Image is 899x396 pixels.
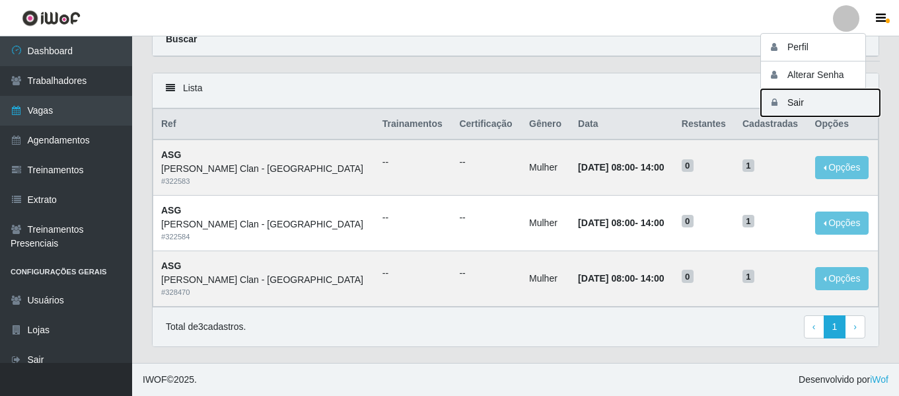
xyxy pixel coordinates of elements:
[578,218,664,228] strong: -
[845,315,865,339] a: Next
[451,109,521,140] th: Certificação
[824,315,846,339] a: 1
[682,270,694,283] span: 0
[143,373,197,387] span: © 2025 .
[521,139,570,195] td: Mulher
[742,215,754,228] span: 1
[578,162,635,173] time: [DATE] 08:00
[375,109,452,140] th: Trainamentos
[578,162,664,173] strong: -
[641,162,665,173] time: 14:00
[807,109,879,140] th: Opções
[804,315,865,339] nav: pagination
[382,155,444,169] ul: --
[570,109,674,140] th: Data
[735,109,807,140] th: Cadastradas
[161,287,367,298] div: # 328470
[682,215,694,228] span: 0
[799,373,888,387] span: Desenvolvido por
[521,196,570,251] td: Mulher
[641,218,665,228] time: 14:00
[166,34,197,44] strong: Buscar
[161,205,181,216] strong: ASG
[682,159,694,173] span: 0
[815,212,869,235] button: Opções
[153,109,375,140] th: Ref
[521,251,570,306] td: Mulher
[578,273,635,284] time: [DATE] 08:00
[815,267,869,290] button: Opções
[161,231,367,243] div: # 322584
[161,176,367,187] div: # 322583
[459,211,513,225] ul: --
[521,109,570,140] th: Gênero
[641,273,665,284] time: 14:00
[153,73,879,108] div: Lista
[870,374,888,385] a: iWof
[459,266,513,280] ul: --
[459,155,513,169] ul: --
[382,266,444,280] ul: --
[161,273,367,287] div: [PERSON_NAME] Clan - [GEOGRAPHIC_DATA]
[761,89,880,116] button: Sair
[578,218,635,228] time: [DATE] 08:00
[761,34,880,61] button: Perfil
[161,218,367,231] div: [PERSON_NAME] Clan - [GEOGRAPHIC_DATA]
[742,270,754,283] span: 1
[674,109,735,140] th: Restantes
[161,260,181,271] strong: ASG
[578,273,664,284] strong: -
[382,211,444,225] ul: --
[22,10,81,26] img: CoreUI Logo
[804,315,824,339] a: Previous
[761,61,880,89] button: Alterar Senha
[166,320,246,334] p: Total de 3 cadastros.
[161,162,367,176] div: [PERSON_NAME] Clan - [GEOGRAPHIC_DATA]
[742,159,754,173] span: 1
[161,149,181,160] strong: ASG
[815,156,869,179] button: Opções
[812,321,816,332] span: ‹
[853,321,857,332] span: ›
[143,374,167,385] span: IWOF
